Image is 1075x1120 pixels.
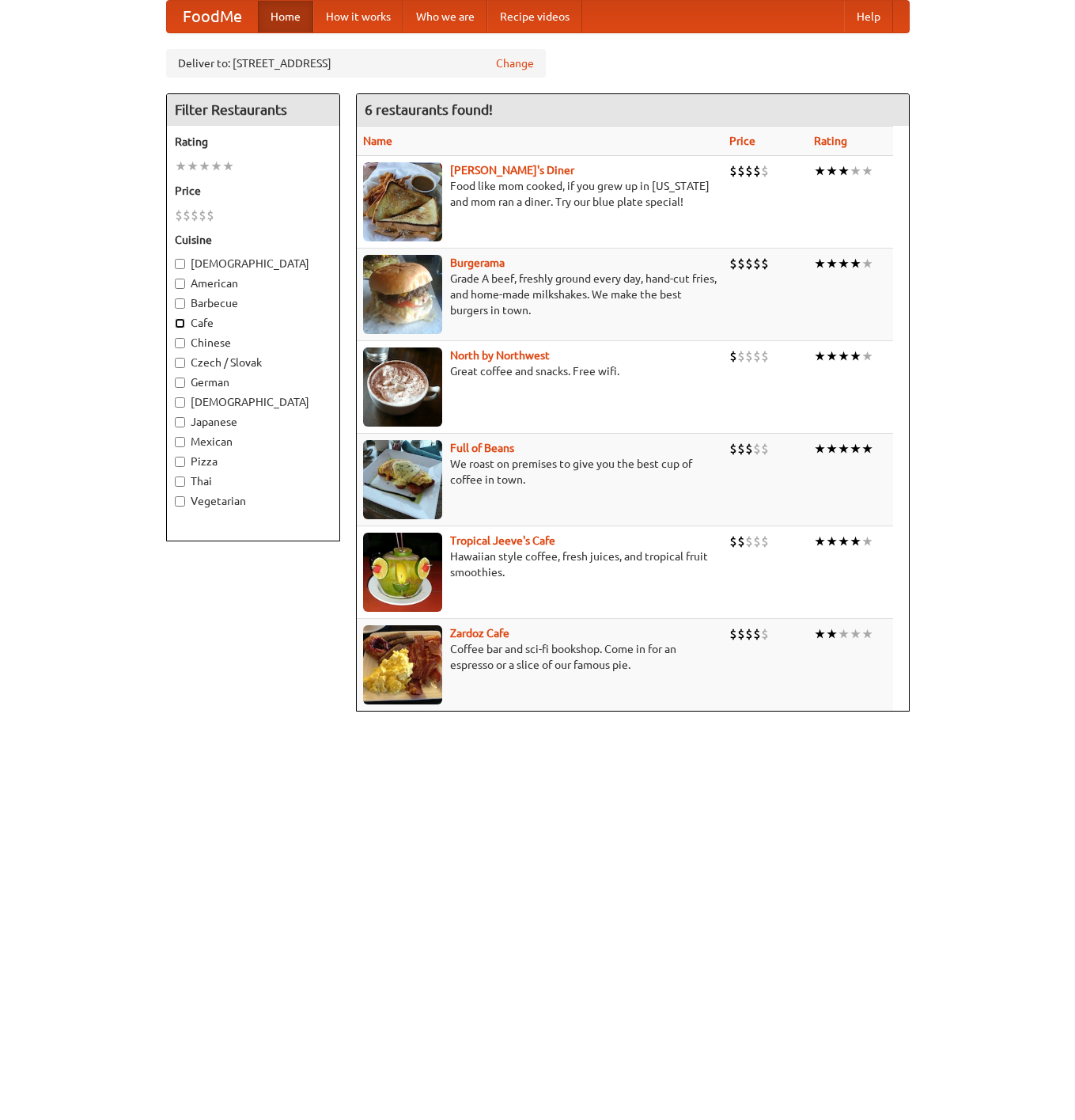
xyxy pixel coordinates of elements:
[363,363,717,379] p: Great coffee and snacks. Free wifi.
[167,1,258,32] a: FoodMe
[175,259,185,269] input: [DEMOGRAPHIC_DATA]
[175,256,331,271] label: [DEMOGRAPHIC_DATA]
[761,347,769,365] li: $
[844,1,893,32] a: Help
[363,533,442,612] img: jeeves.jpg
[737,625,745,643] li: $
[222,158,234,175] li: ★
[745,533,753,550] li: $
[861,625,873,643] li: ★
[450,442,514,454] a: Full of Beans
[365,102,493,117] ng-pluralize: 6 restaurants found!
[861,255,873,272] li: ★
[450,164,574,177] a: [PERSON_NAME]'s Diner
[175,318,185,328] input: Cafe
[363,135,392,147] a: Name
[838,533,850,550] li: ★
[861,162,873,180] li: ★
[826,347,838,365] li: ★
[210,158,222,175] li: ★
[850,347,861,365] li: ★
[838,625,850,643] li: ★
[191,207,199,224] li: $
[450,256,505,269] b: Burgerama
[175,417,185,427] input: Japanese
[450,627,509,640] a: Zardoz Cafe
[729,135,755,147] a: Price
[363,549,717,580] p: Hawaiian style coffee, fresh juices, and tropical fruit smoothies.
[175,476,185,487] input: Thai
[175,473,331,489] label: Thai
[826,625,838,643] li: ★
[450,534,555,547] a: Tropical Jeeve's Cafe
[175,454,331,469] label: Pizza
[729,625,737,643] li: $
[753,347,761,365] li: $
[737,440,745,457] li: $
[737,347,745,365] li: $
[175,355,331,370] label: Czech / Slovak
[175,358,185,368] input: Czech / Slovak
[363,162,442,241] img: sallys.jpg
[175,414,331,430] label: Japanese
[814,440,826,457] li: ★
[850,255,861,272] li: ★
[175,298,185,309] input: Barbecue
[838,440,850,457] li: ★
[814,533,826,550] li: ★
[175,338,185,348] input: Chinese
[175,394,331,410] label: [DEMOGRAPHIC_DATA]
[850,533,861,550] li: ★
[826,255,838,272] li: ★
[175,496,185,507] input: Vegetarian
[363,641,717,673] p: Coffee bar and sci-fi bookshop. Come in for an espresso or a slice of our famous pie.
[187,158,199,175] li: ★
[175,275,331,291] label: American
[313,1,403,32] a: How it works
[850,162,861,180] li: ★
[861,347,873,365] li: ★
[175,335,331,351] label: Chinese
[175,232,331,248] h5: Cuisine
[850,440,861,457] li: ★
[814,162,826,180] li: ★
[175,295,331,311] label: Barbecue
[206,207,214,224] li: $
[258,1,313,32] a: Home
[175,434,331,450] label: Mexican
[363,255,442,334] img: burgerama.jpg
[175,437,185,447] input: Mexican
[175,279,185,289] input: American
[166,49,546,78] div: Deliver to: [STREET_ADDRESS]
[729,347,737,365] li: $
[814,255,826,272] li: ★
[745,255,753,272] li: $
[496,55,534,71] a: Change
[729,162,737,180] li: $
[826,162,838,180] li: ★
[761,625,769,643] li: $
[175,315,331,331] label: Cafe
[175,134,331,150] h5: Rating
[745,162,753,180] li: $
[761,533,769,550] li: $
[363,456,717,488] p: We roast on premises to give you the best cup of coffee in town.
[814,625,826,643] li: ★
[753,625,761,643] li: $
[814,347,826,365] li: ★
[175,374,331,390] label: German
[761,440,769,457] li: $
[363,178,717,210] p: Food like mom cooked, if you grew up in [US_STATE] and mom ran a diner. Try our blue plate special!
[761,255,769,272] li: $
[175,207,183,224] li: $
[175,397,185,408] input: [DEMOGRAPHIC_DATA]
[753,533,761,550] li: $
[363,347,442,427] img: north.jpg
[363,625,442,704] img: zardoz.jpg
[175,183,331,199] h5: Price
[729,255,737,272] li: $
[175,457,185,467] input: Pizza
[450,349,550,362] b: North by Northwest
[761,162,769,180] li: $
